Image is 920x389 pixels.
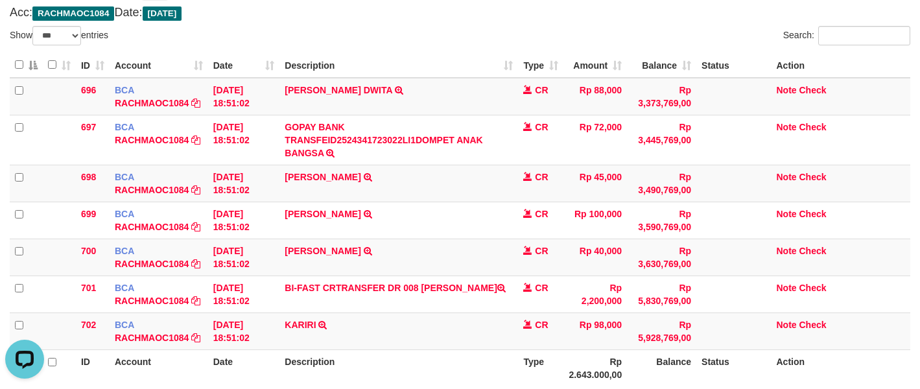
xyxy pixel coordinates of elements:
th: ID [76,349,110,386]
button: Open LiveChat chat widget [5,5,44,44]
span: CR [535,209,548,219]
a: Check [799,320,827,330]
td: Rp 3,630,769,00 [627,239,696,276]
a: RACHMAOC1084 [115,185,189,195]
select: Showentries [32,26,81,45]
a: RACHMAOC1084 [115,98,189,108]
td: BI-FAST CRTRANSFER DR 008 [PERSON_NAME] [279,276,518,312]
td: Rp 2,200,000 [563,276,627,312]
td: Rp 72,000 [563,115,627,165]
span: CR [535,320,548,330]
th: Status [696,349,771,386]
a: Copy RACHMAOC1084 to clipboard [191,135,200,145]
a: Note [776,85,796,95]
td: Rp 100,000 [563,202,627,239]
label: Search: [783,26,910,45]
th: Rp 2.643.000,00 [563,349,627,386]
a: GOPAY BANK TRANSFEID2524341723022LI1DOMPET ANAK BANGSA [285,122,482,158]
td: [DATE] 18:51:02 [208,78,280,115]
th: Description [279,349,518,386]
th: Action [771,349,910,386]
a: Copy RACHMAOC1084 to clipboard [191,259,200,269]
span: 698 [81,172,96,182]
a: [PERSON_NAME] [285,209,360,219]
td: [DATE] 18:51:02 [208,312,280,349]
span: CR [535,85,548,95]
th: : activate to sort column ascending [43,53,76,78]
a: Note [776,283,796,293]
span: 700 [81,246,96,256]
a: [PERSON_NAME] [285,172,360,182]
a: Note [776,209,796,219]
h4: Acc: Date: [10,6,910,19]
span: BCA [115,246,134,256]
td: [DATE] 18:51:02 [208,202,280,239]
td: [DATE] 18:51:02 [208,115,280,165]
span: BCA [115,283,134,293]
th: ID: activate to sort column ascending [76,53,110,78]
a: RACHMAOC1084 [115,222,189,232]
td: Rp 5,928,769,00 [627,312,696,349]
span: 701 [81,283,96,293]
th: Date [208,349,280,386]
td: Rp 98,000 [563,312,627,349]
th: Type [518,349,563,386]
td: Rp 40,000 [563,239,627,276]
a: RACHMAOC1084 [115,259,189,269]
a: Copy RACHMAOC1084 to clipboard [191,296,200,306]
a: Note [776,172,796,182]
a: Check [799,209,827,219]
td: [DATE] 18:51:02 [208,165,280,202]
span: [DATE] [143,6,182,21]
a: RACHMAOC1084 [115,333,189,343]
span: CR [535,122,548,132]
span: CR [535,283,548,293]
span: 699 [81,209,96,219]
td: [DATE] 18:51:02 [208,276,280,312]
a: RACHMAOC1084 [115,296,189,306]
a: Check [799,85,827,95]
td: [DATE] 18:51:02 [208,239,280,276]
span: BCA [115,209,134,219]
a: [PERSON_NAME] DWITA [285,85,392,95]
span: 697 [81,122,96,132]
th: Amount: activate to sort column ascending [563,53,627,78]
th: Status [696,53,771,78]
span: BCA [115,172,134,182]
td: Rp 45,000 [563,165,627,202]
span: RACHMAOC1084 [32,6,114,21]
th: Balance [627,349,696,386]
span: BCA [115,122,134,132]
span: BCA [115,320,134,330]
th: : activate to sort column descending [10,53,43,78]
a: Check [799,283,827,293]
a: Check [799,172,827,182]
td: Rp 3,590,769,00 [627,202,696,239]
a: Copy RACHMAOC1084 to clipboard [191,185,200,195]
th: Type: activate to sort column ascending [518,53,563,78]
span: CR [535,246,548,256]
td: Rp 5,830,769,00 [627,276,696,312]
a: Note [776,320,796,330]
a: Note [776,246,796,256]
th: Action [771,53,910,78]
th: Balance: activate to sort column ascending [627,53,696,78]
a: Copy RACHMAOC1084 to clipboard [191,98,200,108]
span: 696 [81,85,96,95]
th: Description: activate to sort column ascending [279,53,518,78]
span: BCA [115,85,134,95]
a: RACHMAOC1084 [115,135,189,145]
td: Rp 3,490,769,00 [627,165,696,202]
span: 702 [81,320,96,330]
a: Copy RACHMAOC1084 to clipboard [191,333,200,343]
a: Note [776,122,796,132]
input: Search: [818,26,910,45]
td: Rp 3,373,769,00 [627,78,696,115]
span: CR [535,172,548,182]
th: Date: activate to sort column ascending [208,53,280,78]
td: Rp 88,000 [563,78,627,115]
a: [PERSON_NAME] [285,246,360,256]
a: KARIRI [285,320,316,330]
a: Copy RACHMAOC1084 to clipboard [191,222,200,232]
label: Show entries [10,26,108,45]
